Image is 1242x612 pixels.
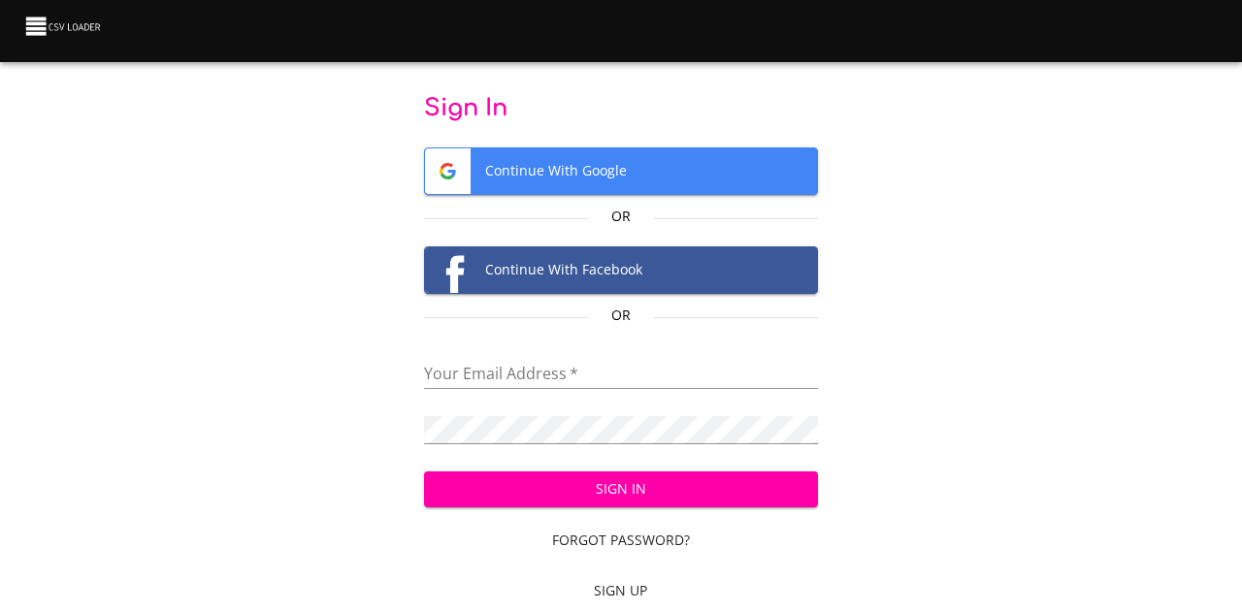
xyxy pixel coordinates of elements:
span: Sign Up [432,579,809,603]
button: Google logoContinue With Google [424,147,817,195]
button: Sign In [424,471,817,507]
span: Continue With Google [425,148,816,194]
p: Or [588,207,654,226]
p: Sign In [424,93,817,124]
p: Or [588,306,654,325]
button: Facebook logoContinue With Facebook [424,246,817,294]
a: Forgot Password? [424,523,817,559]
img: Google logo [425,148,471,194]
img: CSV Loader [23,13,105,40]
img: Facebook logo [425,247,471,293]
span: Forgot Password? [432,529,809,553]
span: Sign In [440,477,801,501]
a: Sign Up [424,573,817,609]
span: Continue With Facebook [425,247,816,293]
